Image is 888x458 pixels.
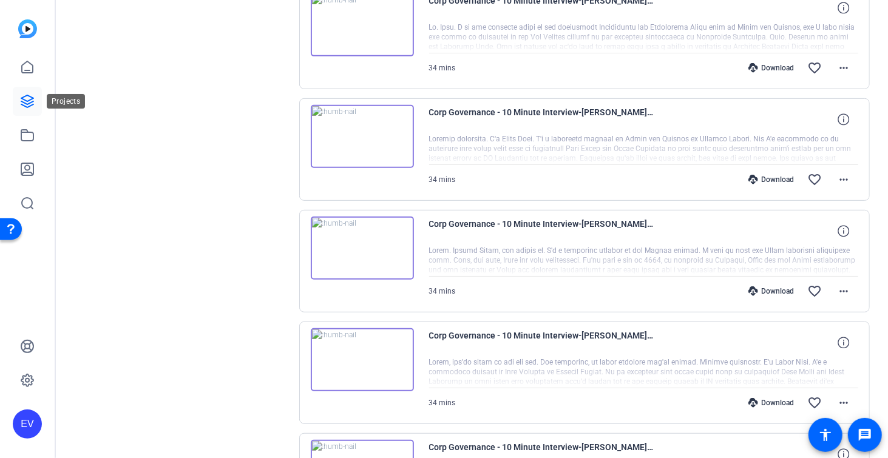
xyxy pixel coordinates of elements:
[311,328,414,391] img: thumb-nail
[807,396,822,410] mat-icon: favorite_border
[836,172,851,187] mat-icon: more_horiz
[13,409,42,439] div: EV
[858,428,872,442] mat-icon: message
[47,94,85,109] div: Projects
[836,396,851,410] mat-icon: more_horiz
[807,61,822,75] mat-icon: favorite_border
[18,19,37,38] img: blue-gradient.svg
[742,175,800,184] div: Download
[429,64,456,72] span: 34 mins
[311,217,414,280] img: thumb-nail
[429,287,456,295] span: 34 mins
[742,398,800,408] div: Download
[429,328,654,357] span: Corp Governance - 10 Minute Interview-[PERSON_NAME]-2025-08-26-12-20-10-691-0
[818,428,833,442] mat-icon: accessibility
[836,61,851,75] mat-icon: more_horiz
[429,399,456,407] span: 34 mins
[807,172,822,187] mat-icon: favorite_border
[311,105,414,168] img: thumb-nail
[742,63,800,73] div: Download
[836,284,851,298] mat-icon: more_horiz
[742,286,800,296] div: Download
[429,105,654,134] span: Corp Governance - 10 Minute Interview-[PERSON_NAME]- partner at [PERSON_NAME]-2025-08-26-12-20-10...
[807,284,822,298] mat-icon: favorite_border
[429,217,654,246] span: Corp Governance - 10 Minute Interview-[PERSON_NAME]-2025-08-26-12-20-10-691-1
[429,175,456,184] span: 34 mins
